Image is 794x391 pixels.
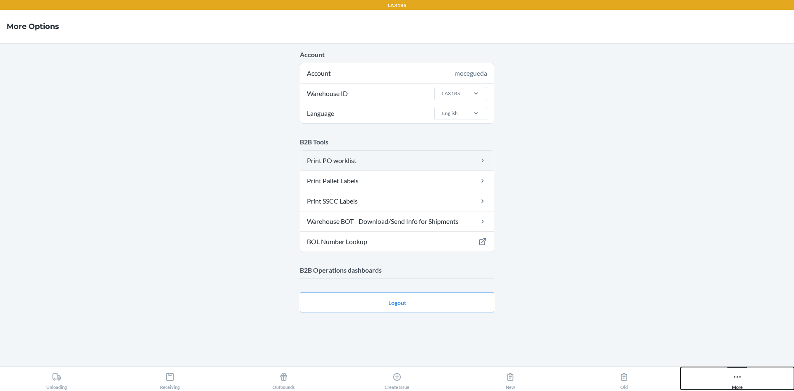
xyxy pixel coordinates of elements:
[7,21,59,32] h4: More Options
[160,369,180,390] div: Receiving
[306,84,349,103] span: Warehouse ID
[113,367,227,390] button: Receiving
[681,367,794,390] button: More
[306,103,335,123] span: Language
[506,369,515,390] div: New
[442,90,460,97] div: LAX1RS
[442,110,458,117] div: English
[227,367,340,390] button: Outbounds
[300,63,494,83] div: Account
[300,265,494,275] p: B2B Operations dashboards
[300,293,494,312] button: Logout
[300,137,494,147] p: B2B Tools
[567,367,680,390] button: Old
[388,2,406,9] p: LAX1RS
[300,191,494,211] a: Print SSCC Labels
[300,211,494,231] a: Warehouse BOT - Download/Send Info for Shipments
[732,369,743,390] div: More
[441,110,442,117] input: LanguageEnglish
[454,68,487,78] div: mocegueda
[619,369,629,390] div: Old
[340,367,454,390] button: Create Issue
[385,369,409,390] div: Create Issue
[300,232,494,252] a: BOL Number Lookup
[441,90,442,97] input: Warehouse IDLAX1RS
[300,151,494,170] a: Print PO worklist
[300,50,494,60] p: Account
[454,367,567,390] button: New
[273,369,295,390] div: Outbounds
[300,171,494,191] a: Print Pallet Labels
[46,369,67,390] div: Unloading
